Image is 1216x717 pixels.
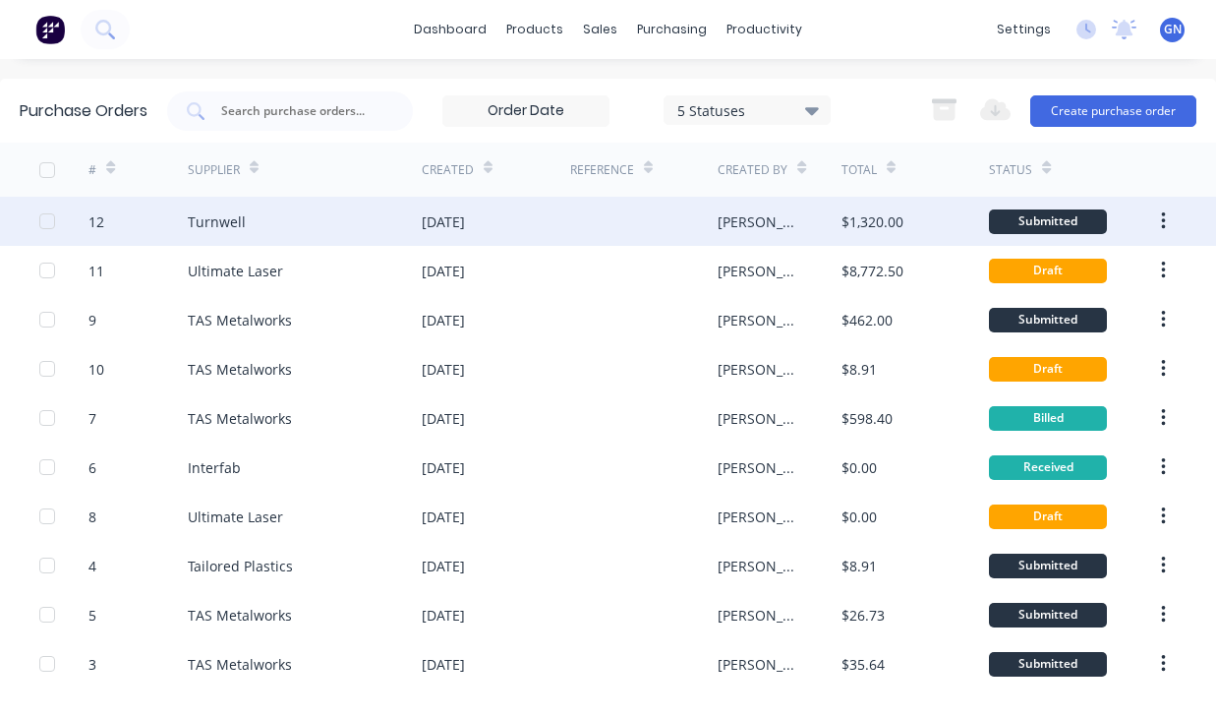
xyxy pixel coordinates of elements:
[422,261,465,281] div: [DATE]
[219,101,382,121] input: Search purchase orders...
[88,359,104,380] div: 10
[443,96,608,126] input: Order Date
[422,310,465,330] div: [DATE]
[422,457,465,478] div: [DATE]
[718,161,787,179] div: Created By
[88,605,96,626] div: 5
[188,211,246,232] div: Turnwell
[188,310,292,330] div: TAS Metalworks
[88,556,96,576] div: 4
[188,408,292,429] div: TAS Metalworks
[88,457,96,478] div: 6
[718,556,801,576] div: [PERSON_NAME]
[989,505,1107,529] div: Draft
[989,554,1107,578] div: Submitted
[422,211,465,232] div: [DATE]
[188,161,240,179] div: Supplier
[841,654,885,675] div: $35.64
[718,408,801,429] div: [PERSON_NAME]
[677,99,818,120] div: 5 Statuses
[1030,95,1196,127] button: Create purchase order
[422,605,465,626] div: [DATE]
[718,310,801,330] div: [PERSON_NAME]
[841,211,903,232] div: $1,320.00
[188,507,283,527] div: Ultimate Laser
[1164,21,1182,38] span: GN
[422,161,474,179] div: Created
[987,15,1061,44] div: settings
[496,15,573,44] div: products
[841,507,877,527] div: $0.00
[718,654,801,675] div: [PERSON_NAME]
[989,406,1107,431] div: Billed
[718,457,801,478] div: [PERSON_NAME]
[570,161,634,179] div: Reference
[88,261,104,281] div: 11
[88,408,96,429] div: 7
[841,161,877,179] div: Total
[20,99,147,123] div: Purchase Orders
[841,261,903,281] div: $8,772.50
[989,308,1107,332] div: Submitted
[989,652,1107,677] div: Submitted
[841,408,893,429] div: $598.40
[422,556,465,576] div: [DATE]
[422,654,465,675] div: [DATE]
[989,161,1032,179] div: Status
[88,161,96,179] div: #
[88,507,96,527] div: 8
[718,507,801,527] div: [PERSON_NAME]
[188,556,293,576] div: Tailored Plastics
[188,261,283,281] div: Ultimate Laser
[422,359,465,380] div: [DATE]
[717,15,812,44] div: productivity
[188,457,241,478] div: Interfab
[841,457,877,478] div: $0.00
[88,654,96,675] div: 3
[841,556,877,576] div: $8.91
[35,15,65,44] img: Factory
[989,259,1107,283] div: Draft
[573,15,627,44] div: sales
[188,605,292,626] div: TAS Metalworks
[989,209,1107,234] div: Submitted
[841,359,877,380] div: $8.91
[718,211,801,232] div: [PERSON_NAME]
[841,310,893,330] div: $462.00
[404,15,496,44] a: dashboard
[718,359,801,380] div: [PERSON_NAME]
[718,605,801,626] div: [PERSON_NAME]
[627,15,717,44] div: purchasing
[422,507,465,527] div: [DATE]
[188,359,292,380] div: TAS Metalworks
[718,261,801,281] div: [PERSON_NAME]
[989,455,1107,480] div: Received
[422,408,465,429] div: [DATE]
[88,310,96,330] div: 9
[88,211,104,232] div: 12
[188,654,292,675] div: TAS Metalworks
[989,357,1107,382] div: Draft
[989,603,1107,627] div: Submitted
[841,605,885,626] div: $26.73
